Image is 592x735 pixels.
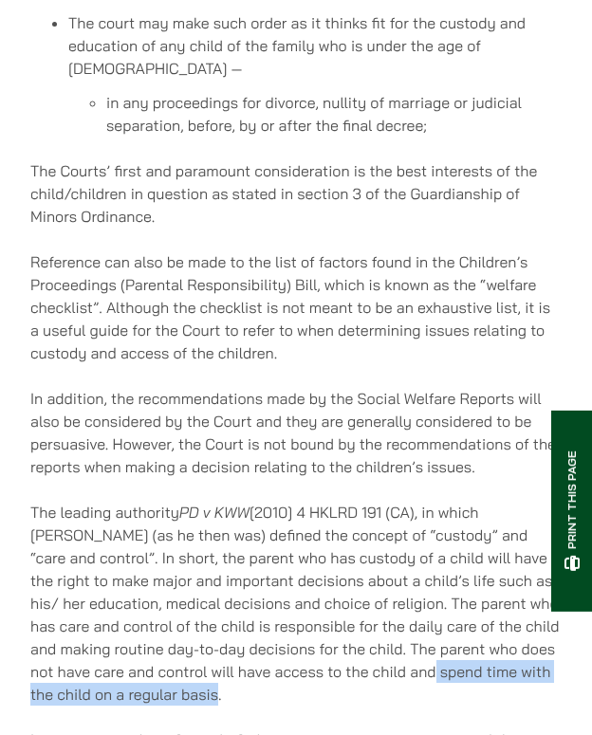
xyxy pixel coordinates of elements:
[30,387,562,478] p: In addition, the recommendations made by the Social Welfare Reports will also be considered by th...
[179,503,250,522] em: PD v KWW
[30,501,562,706] p: The leading authority [2010] 4 HKLRD 191 (CA), in which [PERSON_NAME] (as he then was) defined th...
[106,91,562,137] li: in any proceedings for divorce, nullity of marriage or judicial separation, before, by or after t...
[30,159,562,228] p: The Courts’ first and paramount consideration is the best interests of the child/children in ques...
[68,11,562,137] li: The court may make such order as it thinks fit for the custody and education of any child of the ...
[30,250,562,364] p: Reference can also be made to the list of factors found in the Children’s Proceedings (Parental R...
